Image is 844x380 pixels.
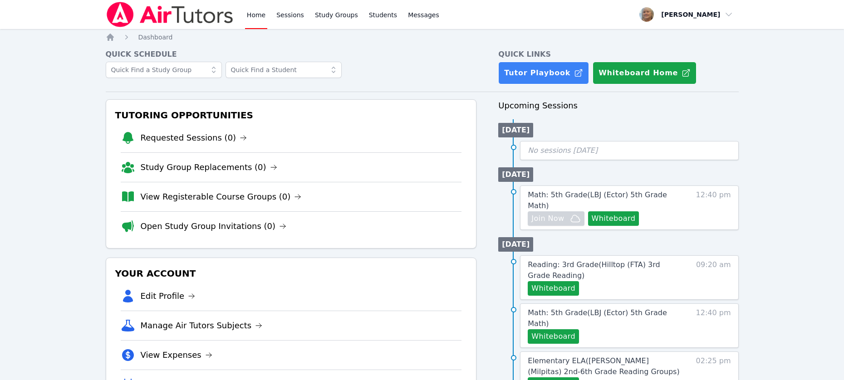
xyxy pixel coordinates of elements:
h4: Quick Schedule [106,49,477,60]
button: Whiteboard [528,281,579,296]
a: View Expenses [141,349,212,361]
h3: Upcoming Sessions [498,99,738,112]
img: Air Tutors [106,2,234,27]
input: Quick Find a Study Group [106,62,222,78]
nav: Breadcrumb [106,33,739,42]
a: Requested Sessions (0) [141,132,247,144]
input: Quick Find a Student [226,62,342,78]
a: View Registerable Course Groups (0) [141,190,302,203]
span: Reading: 3rd Grade ( Hilltop (FTA) 3rd Grade Reading ) [528,260,660,280]
a: Elementary ELA([PERSON_NAME] (Milpitas) 2nd-6th Grade Reading Groups) [528,356,680,377]
li: [DATE] [498,123,533,137]
a: Dashboard [138,33,173,42]
button: Whiteboard Home [593,62,697,84]
a: Math: 5th Grade(LBJ (Ector) 5th Grade Math) [528,307,680,329]
h3: Your Account [113,265,469,282]
button: Join Now [528,211,584,226]
a: Edit Profile [141,290,196,302]
span: Join Now [531,213,564,224]
a: Tutor Playbook [498,62,589,84]
span: Math: 5th Grade ( LBJ (Ector) 5th Grade Math ) [528,190,667,210]
li: [DATE] [498,167,533,182]
span: No sessions [DATE] [528,146,598,155]
a: Study Group Replacements (0) [141,161,277,174]
a: Manage Air Tutors Subjects [141,319,263,332]
span: 12:40 pm [696,307,731,344]
a: Math: 5th Grade(LBJ (Ector) 5th Grade Math) [528,190,680,211]
span: Messages [408,10,439,19]
a: Reading: 3rd Grade(Hilltop (FTA) 3rd Grade Reading) [528,259,680,281]
span: Math: 5th Grade ( LBJ (Ector) 5th Grade Math ) [528,308,667,328]
h3: Tutoring Opportunities [113,107,469,123]
span: 12:40 pm [696,190,731,226]
button: Whiteboard [528,329,579,344]
li: [DATE] [498,237,533,252]
a: Open Study Group Invitations (0) [141,220,287,233]
span: Dashboard [138,34,173,41]
span: Elementary ELA ( [PERSON_NAME] (Milpitas) 2nd-6th Grade Reading Groups ) [528,356,679,376]
h4: Quick Links [498,49,738,60]
button: Whiteboard [588,211,639,226]
span: 09:20 am [696,259,731,296]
